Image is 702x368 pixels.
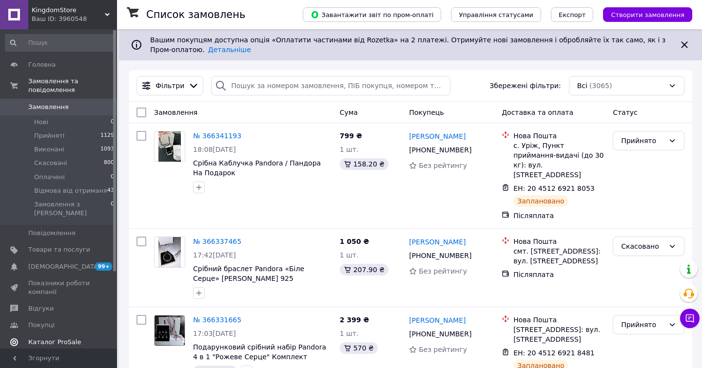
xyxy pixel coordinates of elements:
[34,131,64,140] span: Прийняті
[34,173,65,182] span: Оплачені
[502,109,573,116] span: Доставка та оплата
[193,330,236,337] span: 17:03[DATE]
[613,109,638,116] span: Статус
[28,304,54,313] span: Відгуки
[407,249,473,262] div: [PHONE_NUMBER]
[407,143,473,157] div: [PHONE_NUMBER]
[340,264,389,276] div: 207.90 ₴
[409,315,466,325] a: [PERSON_NAME]
[32,6,105,15] span: KingdomStore
[28,103,69,111] span: Замовлення
[589,82,612,90] span: (3065)
[28,321,55,330] span: Покупці
[340,342,378,354] div: 570 ₴
[603,7,692,22] button: Створити замовлення
[577,81,587,91] span: Всі
[459,11,533,18] span: Управління статусами
[28,262,100,271] span: [DEMOGRAPHIC_DATA]
[34,200,111,218] span: Замовлення з [PERSON_NAME]
[513,315,605,325] div: Нова Пошта
[95,262,112,271] span: 99+
[154,109,197,116] span: Замовлення
[559,11,586,18] span: Експорт
[611,11,684,18] span: Створити замовлення
[407,327,473,341] div: [PHONE_NUMBER]
[154,315,185,346] a: Фото товару
[28,245,90,254] span: Товари та послуги
[419,346,467,353] span: Без рейтингу
[621,319,664,330] div: Прийнято
[513,195,568,207] div: Заплановано
[193,265,304,282] a: Срібний браслет Pandora «Біле Серце» [PERSON_NAME] 925
[5,34,115,52] input: Пошук
[146,9,245,20] h1: Список замовлень
[340,132,362,140] span: 799 ₴
[340,330,359,337] span: 1 шт.
[311,10,433,19] span: Завантажити звіт по пром-оплаті
[107,186,114,195] span: 43
[340,316,370,324] span: 2 399 ₴
[409,109,444,116] span: Покупець
[419,267,467,275] span: Без рейтингу
[593,10,692,18] a: Створити замовлення
[513,131,605,141] div: Нова Пошта
[193,159,321,177] a: Срібна Каблучка Pandora / Пандора На Подарок
[154,237,185,268] a: Фото товару
[513,246,605,266] div: смт. [STREET_ADDRESS]: вул. [STREET_ADDRESS]
[551,7,594,22] button: Експорт
[451,7,541,22] button: Управління статусами
[193,146,236,153] span: 18:08[DATE]
[513,237,605,246] div: Нова Пошта
[111,118,114,127] span: 0
[489,81,561,91] span: Збережені фільтри:
[158,237,181,267] img: Фото товару
[340,158,389,170] div: 158.20 ₴
[28,77,117,94] span: Замовлення та повідомлення
[193,132,241,140] a: № 366341193
[158,131,181,162] img: Фото товару
[303,7,441,22] button: Завантажити звіт по пром-оплаті
[340,109,358,116] span: Cума
[211,76,450,95] input: Пошук за номером замовлення, ПІБ покупця, номером телефону, Email, номером накладної
[340,238,370,245] span: 1 050 ₴
[34,145,64,154] span: Виконані
[193,238,241,245] a: № 366337465
[100,145,114,154] span: 1093
[28,60,56,69] span: Головна
[28,338,81,347] span: Каталог ProSale
[28,229,76,238] span: Повідомлення
[111,173,114,182] span: 0
[513,349,595,357] span: ЕН: 20 4512 6921 8481
[100,131,114,140] span: 1129
[680,309,700,328] button: Чат з покупцем
[150,36,665,54] span: Вашим покупцям доступна опція «Оплатити частинами від Rozetka» на 2 платежі. Отримуйте нові замов...
[340,146,359,153] span: 1 шт.
[513,211,605,221] div: Післяплата
[513,141,605,180] div: с. Уріж, Пункт приймання-видачі (до 30 кг): вул. [STREET_ADDRESS]
[409,237,466,247] a: [PERSON_NAME]
[34,186,107,195] span: Відмова від отриманя
[32,15,117,23] div: Ваш ID: 3960548
[28,279,90,296] span: Показники роботи компанії
[208,46,251,54] a: Детальніше
[155,315,185,345] img: Фото товару
[513,184,595,192] span: ЕН: 20 4512 6921 8053
[34,118,48,127] span: Нові
[419,162,467,169] span: Без рейтингу
[193,316,241,324] a: № 366331665
[193,251,236,259] span: 17:42[DATE]
[156,81,184,91] span: Фільтри
[154,131,185,162] a: Фото товару
[621,135,664,146] div: Прийнято
[111,200,114,218] span: 0
[340,251,359,259] span: 1 шт.
[513,270,605,279] div: Післяплата
[621,241,664,252] div: Скасовано
[34,159,67,167] span: Скасовані
[104,159,114,167] span: 800
[513,325,605,344] div: [STREET_ADDRESS]: вул. [STREET_ADDRESS]
[409,131,466,141] a: [PERSON_NAME]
